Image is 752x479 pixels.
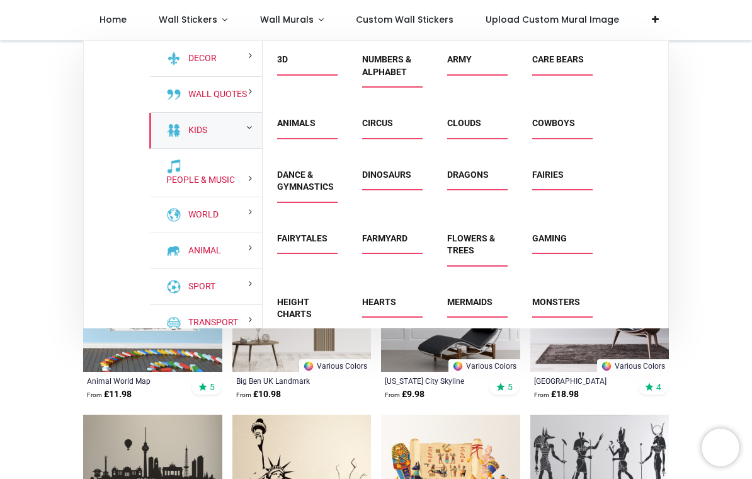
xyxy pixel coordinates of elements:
[277,54,333,74] span: 3D
[299,359,371,372] a: Various Colors
[183,52,217,65] a: Decor
[277,233,328,243] a: Fairytales
[532,297,580,307] a: Monsters
[166,315,181,330] img: Transport
[183,316,238,329] a: Transport
[447,54,503,74] span: Army
[447,169,503,190] span: Dragons
[166,87,181,102] img: Wall Quotes
[447,233,495,256] a: Flowers & Trees
[362,118,393,128] a: Circus
[236,376,341,386] a: Big Ben UK Landmark
[159,13,217,26] span: Wall Stickers
[385,388,424,401] strong: £ 9.98
[183,209,219,221] a: World
[508,381,513,393] span: 5
[362,170,411,180] a: Dinosaurs
[87,388,132,401] strong: £ 11.98
[532,54,584,64] a: Care Bears
[166,243,181,258] img: Animal
[183,124,207,137] a: Kids
[277,297,312,320] a: Height Charts
[532,170,564,180] a: Fairies
[277,118,316,128] a: Animals
[277,296,333,330] span: Height Charts
[447,297,493,307] a: Mermaids
[447,296,503,317] span: Mermaids
[277,54,288,64] a: 3D
[702,429,739,466] iframe: Brevo live chat
[277,117,333,138] span: Animals
[356,13,453,26] span: Custom Wall Stickers
[362,297,396,307] a: Hearts
[452,361,464,372] img: Color Wheel
[166,159,181,174] img: People & Music
[534,388,579,401] strong: £ 18.98
[601,361,612,372] img: Color Wheel
[534,376,639,386] a: [GEOGRAPHIC_DATA] [GEOGRAPHIC_DATA] [GEOGRAPHIC_DATA]
[362,169,418,190] span: Dinosaurs
[362,233,407,243] a: Farmyard
[166,207,181,222] img: World
[183,280,215,293] a: Sport
[362,117,418,138] span: Circus
[532,118,575,128] a: Cowboys
[385,376,490,386] a: [US_STATE] City Skyline
[183,245,221,257] a: Animal
[166,279,181,294] img: Sport
[448,359,520,372] a: Various Colors
[362,54,418,87] span: Numbers & Alphabet
[303,361,314,372] img: Color Wheel
[447,117,503,138] span: Clouds
[532,54,588,74] span: Care Bears
[100,13,127,26] span: Home
[210,381,215,393] span: 5
[532,233,567,243] a: Gaming
[87,391,102,398] span: From
[447,54,472,64] a: Army
[277,169,333,202] span: Dance & Gymnastics
[532,296,588,317] span: Monsters
[362,54,411,77] a: Numbers & Alphabet
[385,391,400,398] span: From
[447,118,481,128] a: Clouds
[362,296,418,317] span: Hearts
[362,233,418,253] span: Farmyard
[532,117,588,138] span: Cowboys
[166,123,181,138] img: Kids
[183,88,247,101] a: Wall Quotes
[87,376,192,386] a: Animal World Map
[532,169,588,190] span: Fairies
[597,359,669,372] a: Various Colors
[656,381,661,393] span: 4
[260,13,314,26] span: Wall Murals
[236,388,281,401] strong: £ 10.98
[277,170,334,192] a: Dance & Gymnastics
[277,233,333,253] span: Fairytales
[532,233,588,253] span: Gaming
[236,391,251,398] span: From
[166,51,181,66] img: Decor
[447,233,503,266] span: Flowers & Trees
[534,391,549,398] span: From
[161,174,235,187] a: People & Music
[486,13,619,26] span: Upload Custom Mural Image
[447,170,489,180] a: Dragons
